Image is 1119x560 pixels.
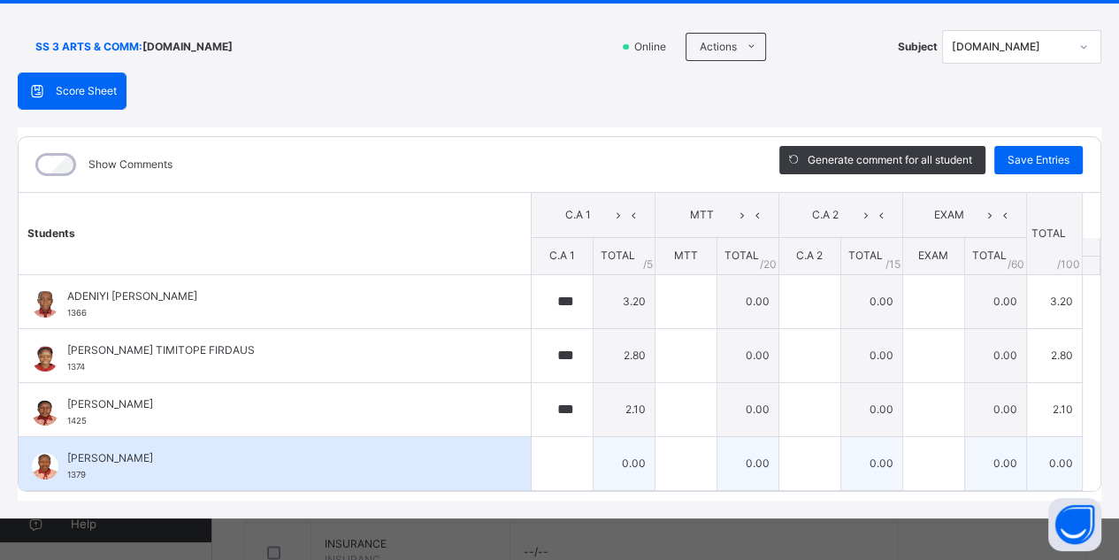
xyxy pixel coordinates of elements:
[840,382,902,436] td: 0.00
[918,249,948,262] span: EXAM
[32,291,58,318] img: 1366.png
[1026,382,1082,436] td: 2.10
[717,328,778,382] td: 0.00
[724,249,759,262] span: TOTAL
[964,274,1026,328] td: 0.00
[760,257,777,272] span: / 20
[67,308,87,318] span: 1366
[840,436,902,490] td: 0.00
[674,249,698,262] span: MTT
[717,382,778,436] td: 0.00
[35,39,142,55] span: SS 3 ARTS & COMM :
[964,382,1026,436] td: 0.00
[1026,328,1082,382] td: 2.80
[27,226,75,240] span: Students
[593,328,655,382] td: 2.80
[885,257,901,272] span: / 15
[972,249,1007,262] span: TOTAL
[848,249,883,262] span: TOTAL
[1057,257,1080,272] span: /100
[700,39,737,55] span: Actions
[601,249,635,262] span: TOTAL
[1008,257,1024,272] span: / 60
[593,382,655,436] td: 2.10
[67,288,491,304] span: ADENIYI [PERSON_NAME]
[67,470,86,479] span: 1379
[632,39,677,55] span: Online
[67,342,491,358] span: [PERSON_NAME] TIMITOPE FIRDAUS
[67,416,87,426] span: 1425
[964,436,1026,490] td: 0.00
[1008,152,1069,168] span: Save Entries
[32,345,58,372] img: 1374.png
[643,257,653,272] span: / 5
[916,207,983,223] span: EXAM
[840,274,902,328] td: 0.00
[952,39,1069,55] div: [DOMAIN_NAME]
[142,39,233,55] span: [DOMAIN_NAME]
[1026,274,1082,328] td: 3.20
[32,399,58,426] img: 1425.png
[545,207,611,223] span: C.A 1
[898,39,938,55] span: Subject
[717,274,778,328] td: 0.00
[32,453,58,479] img: 1379.png
[56,83,117,99] span: Score Sheet
[796,249,823,262] span: C.A 2
[840,328,902,382] td: 0.00
[717,436,778,490] td: 0.00
[669,207,735,223] span: MTT
[67,396,491,412] span: [PERSON_NAME]
[964,328,1026,382] td: 0.00
[549,249,575,262] span: C.A 1
[1026,193,1082,275] th: TOTAL
[593,436,655,490] td: 0.00
[67,362,85,372] span: 1374
[1048,498,1101,551] button: Open asap
[808,152,972,168] span: Generate comment for all student
[793,207,859,223] span: C.A 2
[67,450,491,466] span: [PERSON_NAME]
[88,157,172,173] label: Show Comments
[593,274,655,328] td: 3.20
[1026,436,1082,490] td: 0.00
